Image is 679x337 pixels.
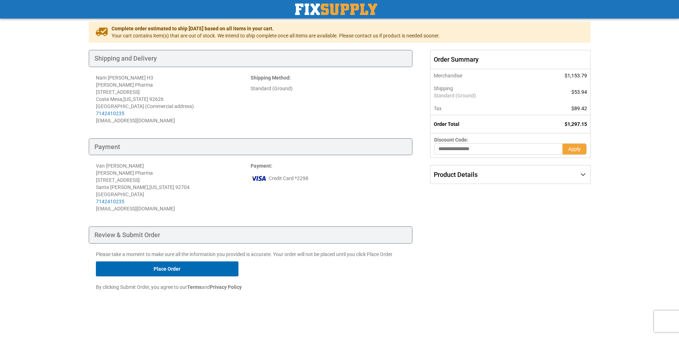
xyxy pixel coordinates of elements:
[187,284,201,290] strong: Terms
[96,199,124,204] a: 7142410235
[210,284,242,290] strong: Privacy Policy
[434,92,527,99] span: Standard (Ground)
[295,4,377,15] a: store logo
[434,86,453,91] span: Shipping
[431,102,530,115] th: Tax
[295,4,377,15] img: Fix Industrial Supply
[112,25,440,32] span: Complete order estimated to ship [DATE] based on all items in your cart.
[568,146,581,152] span: Apply
[89,138,413,155] div: Payment
[571,89,587,95] span: $53.94
[96,111,124,116] a: 7142410235
[96,206,175,211] span: [EMAIL_ADDRESS][DOMAIN_NAME]
[96,284,406,291] p: By clicking Submit Order, you agree to our and
[434,121,459,127] strong: Order Total
[89,50,413,67] div: Shipping and Delivery
[96,251,406,258] p: Please take a moment to make sure all the information you provided is accurate. Your order will n...
[89,226,413,244] div: Review & Submit Order
[123,96,148,102] span: [US_STATE]
[251,85,405,92] div: Standard (Ground)
[431,69,530,82] th: Merchandise
[562,143,587,155] button: Apply
[96,261,238,276] button: Place Order
[565,121,587,127] span: $1,297.15
[251,163,272,169] strong: :
[251,173,267,184] img: vi.png
[149,184,174,190] span: [US_STATE]
[96,118,175,123] span: [EMAIL_ADDRESS][DOMAIN_NAME]
[112,32,440,39] span: Your cart contains item(s) that are out of stock. We intend to ship complete once all items are a...
[251,163,271,169] span: Payment
[434,137,468,143] span: Discount Code:
[96,162,251,205] div: Van [PERSON_NAME] [PERSON_NAME] Pharma [STREET_ADDRESS] Santa [PERSON_NAME] , 92704 [GEOGRAPHIC_D...
[430,50,590,69] span: Order Summary
[251,173,405,184] div: Credit Card *2298
[565,73,587,78] span: $1,153.79
[434,171,478,178] span: Product Details
[251,75,289,81] span: Shipping Method
[571,106,587,111] span: $89.42
[96,74,251,124] address: Nam [PERSON_NAME] H3 [PERSON_NAME] Pharma [STREET_ADDRESS] Costa Mesa , 92626 [GEOGRAPHIC_DATA] (...
[251,75,291,81] strong: :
